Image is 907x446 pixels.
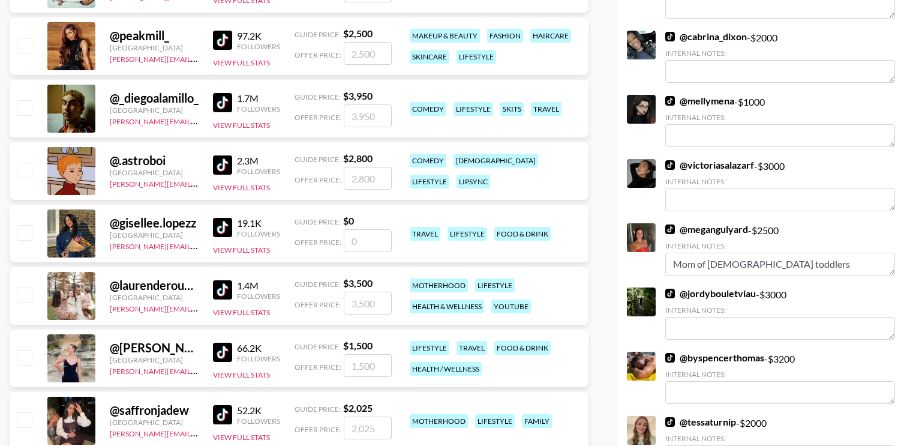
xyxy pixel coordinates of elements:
[665,416,736,428] a: @tessaturnip
[665,95,734,107] a: @mellymena
[344,292,392,315] input: 3,500
[237,104,280,113] div: Followers
[410,414,468,428] div: motherhood
[665,31,895,83] div: - $ 2000
[237,354,280,363] div: Followers
[110,355,199,364] div: [GEOGRAPHIC_DATA]
[665,95,895,147] div: - $ 1000
[213,58,270,67] button: View Full Stats
[475,414,515,428] div: lifestyle
[295,217,341,226] span: Guide Price:
[491,300,531,313] div: youtube
[110,302,287,313] a: [PERSON_NAME][EMAIL_ADDRESS][DOMAIN_NAME]
[665,241,895,250] div: Internal Notes:
[237,417,280,426] div: Followers
[494,341,551,355] div: food & drink
[665,289,675,298] img: TikTok
[665,177,895,186] div: Internal Notes:
[665,159,895,211] div: - $ 3000
[110,106,199,115] div: [GEOGRAPHIC_DATA]
[665,223,748,235] a: @megangulyard
[343,28,373,39] strong: $ 2,500
[410,29,480,43] div: makeup & beauty
[295,113,341,122] span: Offer Price:
[110,231,199,240] div: [GEOGRAPHIC_DATA]
[487,29,523,43] div: fashion
[410,300,484,313] div: health & wellness
[531,102,561,116] div: travel
[110,28,199,43] div: @ peakmill_
[110,340,199,355] div: @ [PERSON_NAME]
[213,31,232,50] img: TikTok
[665,370,895,379] div: Internal Notes:
[110,153,199,168] div: @ .astroboi
[448,227,487,241] div: lifestyle
[295,92,341,101] span: Guide Price:
[456,50,496,64] div: lifestyle
[295,425,341,434] span: Offer Price:
[295,175,341,184] span: Offer Price:
[213,433,270,442] button: View Full Stats
[110,215,199,231] div: @ gisellee.lopezz
[343,340,373,351] strong: $ 1,500
[665,352,895,404] div: - $ 3200
[110,177,287,188] a: [PERSON_NAME][EMAIL_ADDRESS][DOMAIN_NAME]
[237,405,280,417] div: 52.2K
[665,113,895,122] div: Internal Notes:
[344,354,392,377] input: 1,500
[213,280,232,300] img: TikTok
[453,154,538,167] div: [DEMOGRAPHIC_DATA]
[237,42,280,51] div: Followers
[453,102,493,116] div: lifestyle
[237,292,280,301] div: Followers
[475,279,515,292] div: lifestyle
[665,96,675,106] img: TikTok
[344,104,392,127] input: 3,950
[343,215,354,226] strong: $ 0
[295,238,341,247] span: Offer Price:
[456,341,487,355] div: travel
[500,102,524,116] div: skits
[665,288,895,340] div: - $ 3000
[295,30,341,39] span: Guide Price:
[410,175,449,188] div: lifestyle
[344,229,392,252] input: 0
[295,363,341,372] span: Offer Price:
[344,42,392,65] input: 2,500
[410,102,446,116] div: comedy
[237,217,280,229] div: 19.1K
[295,300,341,309] span: Offer Price:
[343,402,373,414] strong: $ 2,025
[410,50,449,64] div: skincare
[213,121,270,130] button: View Full Stats
[295,280,341,289] span: Guide Price:
[110,403,199,418] div: @ saffronjadew
[110,168,199,177] div: [GEOGRAPHIC_DATA]
[410,227,440,241] div: travel
[237,167,280,176] div: Followers
[110,364,287,376] a: [PERSON_NAME][EMAIL_ADDRESS][DOMAIN_NAME]
[665,352,764,364] a: @byspencerthomas
[343,152,373,164] strong: $ 2,800
[344,417,392,439] input: 2,025
[237,30,280,42] div: 97.2K
[213,405,232,424] img: TikTok
[295,50,341,59] span: Offer Price:
[237,92,280,104] div: 1.7M
[665,434,895,443] div: Internal Notes:
[410,279,468,292] div: motherhood
[110,240,287,251] a: [PERSON_NAME][EMAIL_ADDRESS][DOMAIN_NAME]
[665,49,895,58] div: Internal Notes:
[665,288,756,300] a: @jordybouletviau
[295,405,341,414] span: Guide Price:
[237,155,280,167] div: 2.3M
[213,218,232,237] img: TikTok
[343,277,373,289] strong: $ 3,500
[110,43,199,52] div: [GEOGRAPHIC_DATA]
[665,417,675,427] img: TikTok
[665,225,675,234] img: TikTok
[665,253,895,276] textarea: Mom of [DEMOGRAPHIC_DATA] toddlers
[110,91,199,106] div: @ _diegoalamillo_
[522,414,552,428] div: family
[110,52,287,64] a: [PERSON_NAME][EMAIL_ADDRESS][DOMAIN_NAME]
